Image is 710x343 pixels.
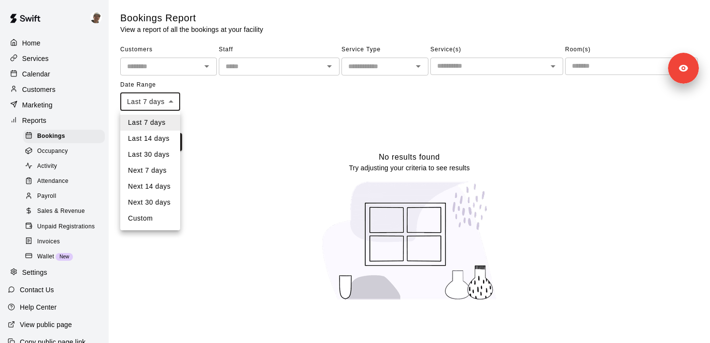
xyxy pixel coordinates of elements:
li: Next 7 days [120,163,180,179]
li: Custom [120,210,180,226]
li: Next 14 days [120,179,180,194]
li: Last 30 days [120,147,180,163]
li: Last 7 days [120,115,180,131]
li: Last 14 days [120,131,180,147]
li: Next 30 days [120,194,180,210]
